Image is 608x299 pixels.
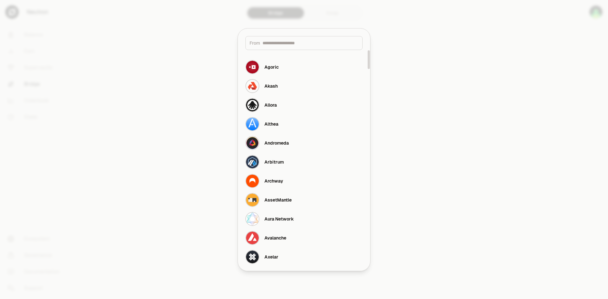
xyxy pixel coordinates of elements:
[245,60,259,74] img: Agoric Logo
[242,77,366,96] button: Akash LogoAkash
[242,115,366,134] button: Althea LogoAlthea
[242,228,366,247] button: Avalanche LogoAvalanche
[264,64,279,70] div: Agoric
[264,178,283,184] div: Archway
[245,193,259,207] img: AssetMantle Logo
[264,235,286,241] div: Avalanche
[245,250,259,264] img: Axelar Logo
[264,121,278,127] div: Althea
[242,190,366,209] button: AssetMantle LogoAssetMantle
[264,102,277,108] div: Allora
[242,153,366,171] button: Arbitrum LogoArbitrum
[245,136,259,150] img: Andromeda Logo
[245,231,259,245] img: Avalanche Logo
[245,155,259,169] img: Arbitrum Logo
[250,40,260,46] span: From
[245,79,259,93] img: Akash Logo
[242,209,366,228] button: Aura Network LogoAura Network
[242,171,366,190] button: Archway LogoArchway
[245,98,259,112] img: Allora Logo
[245,212,259,226] img: Aura Network Logo
[242,58,366,77] button: Agoric LogoAgoric
[264,216,294,222] div: Aura Network
[245,269,259,283] img: Babylon Genesis Logo
[245,174,259,188] img: Archway Logo
[264,83,278,89] div: Akash
[242,266,366,285] button: Babylon Genesis Logo
[242,134,366,153] button: Andromeda LogoAndromeda
[264,159,284,165] div: Arbitrum
[242,96,366,115] button: Allora LogoAllora
[264,254,278,260] div: Axelar
[245,117,259,131] img: Althea Logo
[264,140,289,146] div: Andromeda
[264,197,292,203] div: AssetMantle
[242,247,366,266] button: Axelar LogoAxelar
